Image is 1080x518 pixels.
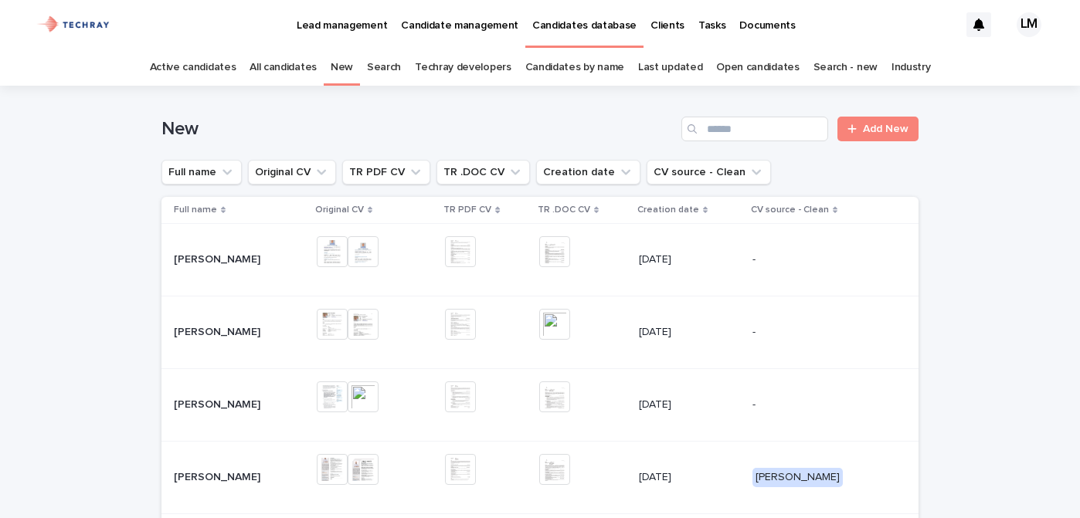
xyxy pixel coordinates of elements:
[1017,12,1041,37] div: LM
[752,253,881,266] p: -
[647,160,771,185] button: CV source - Clean
[837,117,919,141] a: Add New
[174,323,263,339] p: [PERSON_NAME]
[331,49,353,86] a: New
[161,224,919,296] tr: [PERSON_NAME][PERSON_NAME] [DATE]-
[174,468,263,484] p: [PERSON_NAME]
[751,201,829,218] p: CV source - Clean
[752,468,843,487] div: [PERSON_NAME]
[315,201,364,218] p: Original CV
[892,49,931,86] a: Industry
[525,49,624,86] a: Candidates by name
[813,49,878,86] a: Search - new
[415,49,511,86] a: Techray developers
[863,124,908,134] span: Add New
[248,160,336,185] button: Original CV
[174,395,263,411] p: [PERSON_NAME]
[536,160,640,185] button: Creation date
[250,49,317,86] a: All candidates
[31,9,117,40] img: xG6Muz3VQV2JDbePcW7p
[174,250,263,266] p: [PERSON_NAME]
[637,201,699,218] p: Creation date
[436,160,530,185] button: TR .DOC CV
[443,201,491,218] p: TR PDF CV
[161,296,919,369] tr: [PERSON_NAME][PERSON_NAME] [DATE]-
[150,49,236,86] a: Active candidates
[538,201,590,218] p: TR .DOC CV
[639,326,740,339] p: [DATE]
[174,201,217,218] p: Full name
[752,326,881,339] p: -
[342,160,430,185] button: TR PDF CV
[716,49,799,86] a: Open candidates
[752,398,881,411] p: -
[161,160,242,185] button: Full name
[681,117,828,141] input: Search
[161,118,675,141] h1: New
[639,253,740,266] p: [DATE]
[161,368,919,441] tr: [PERSON_NAME][PERSON_NAME] [DATE]-
[639,471,740,484] p: [DATE]
[638,49,702,86] a: Last updated
[161,441,919,513] tr: [PERSON_NAME][PERSON_NAME] [DATE][PERSON_NAME]
[639,398,740,411] p: [DATE]
[367,49,401,86] a: Search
